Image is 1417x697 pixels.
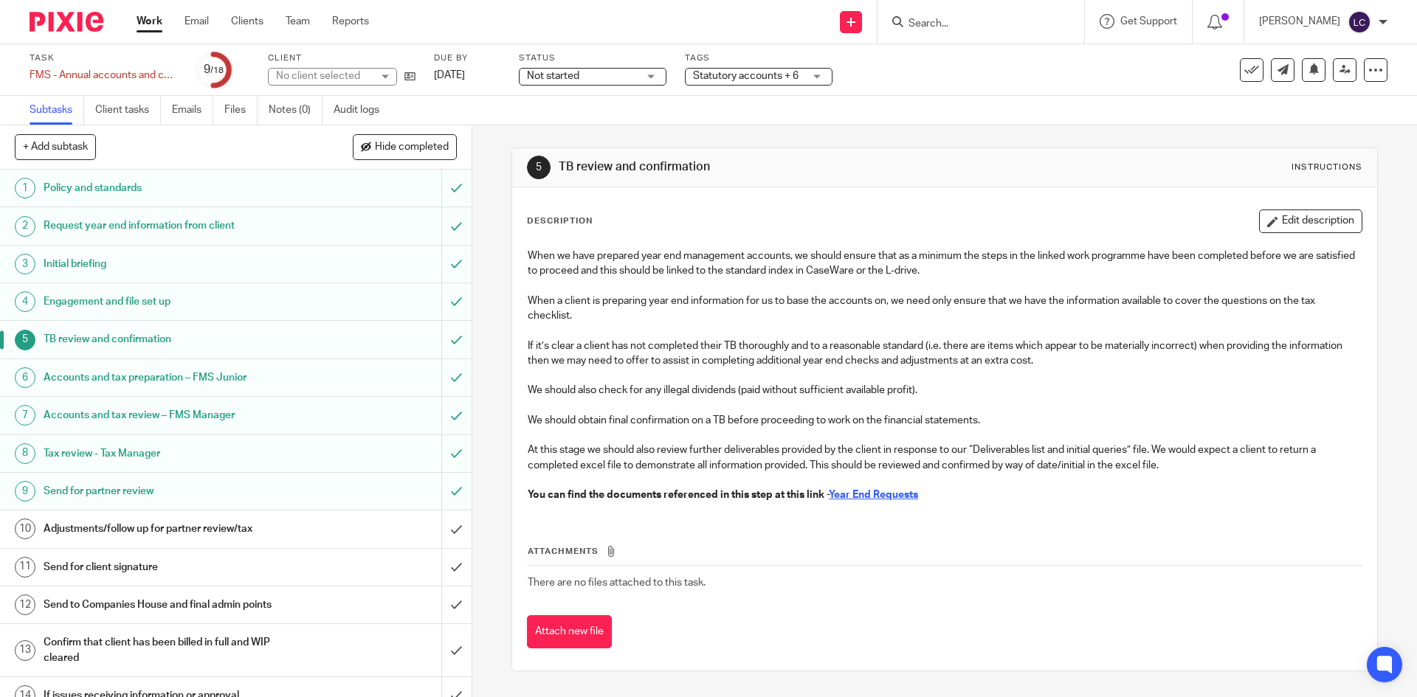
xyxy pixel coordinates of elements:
h1: Policy and standards [44,177,299,199]
h1: Request year end information from client [44,215,299,237]
button: Attach new file [527,615,612,648]
h1: Send for partner review [44,480,299,502]
h1: Accounts and tax review – FMS Manager [44,404,299,426]
div: 5 [527,156,551,179]
h1: Confirm that client has been billed in full and WIP cleared [44,631,299,669]
label: Client [268,52,416,64]
a: Year End Requests [829,490,918,500]
div: 9 [204,61,224,78]
span: Statutory accounts + 6 [693,71,799,81]
a: Subtasks [30,96,84,125]
div: 7 [15,405,35,426]
h1: Send to Companies House and final admin points [44,594,299,616]
div: FMS - Annual accounts and corporation tax - [DATE] [30,68,177,83]
div: No client selected [276,69,372,83]
span: Get Support [1120,16,1177,27]
span: Not started [527,71,579,81]
div: 6 [15,367,35,388]
div: 4 [15,291,35,312]
button: + Add subtask [15,134,96,159]
h1: Initial briefing [44,253,299,275]
a: Clients [231,14,263,29]
h1: Engagement and file set up [44,291,299,313]
div: 8 [15,443,35,464]
span: [DATE] [434,70,465,80]
button: Edit description [1259,209,1362,233]
small: /18 [210,66,224,74]
p: [PERSON_NAME] [1259,14,1340,29]
div: 12 [15,594,35,615]
div: Instructions [1292,162,1362,173]
span: Attachments [528,547,599,555]
h1: Send for client signature [44,556,299,578]
div: 13 [15,640,35,661]
p: We should obtain final confirmation on a TB before proceeding to work on the financial statements. [528,413,1361,428]
a: Reports [332,14,369,29]
div: 5 [15,330,35,350]
p: At this stage we should also review further deliverables provided by the client in response to ou... [528,443,1361,473]
label: Task [30,52,177,64]
strong: You can find the documents referenced in this step at this link - [528,490,829,500]
div: 2 [15,216,35,237]
h1: TB review and confirmation [44,328,299,350]
p: When a client is preparing year end information for us to base the accounts on, we need only ensu... [528,294,1361,324]
div: 11 [15,557,35,578]
p: If it’s clear a client has not completed their TB thoroughly and to a reasonable standard (i.e. t... [528,339,1361,369]
h1: TB review and confirmation [559,159,976,175]
div: 10 [15,519,35,539]
a: Audit logs [334,96,390,125]
h1: Adjustments/follow up for partner review/tax [44,518,299,540]
button: Hide completed [353,134,457,159]
input: Search [907,18,1040,31]
h1: Tax review - Tax Manager [44,443,299,465]
a: Work [137,14,162,29]
label: Status [519,52,666,64]
div: 1 [15,178,35,198]
a: Team [286,14,310,29]
a: Emails [172,96,213,125]
p: When we have prepared year end management accounts, we should ensure that as a minimum the steps ... [528,249,1361,279]
span: There are no files attached to this task. [528,578,706,588]
div: 9 [15,481,35,502]
img: Pixie [30,12,103,32]
p: We should also check for any illegal dividends (paid without sufficient available profit). [528,383,1361,398]
a: Files [224,96,258,125]
h1: Accounts and tax preparation – FMS Junior [44,367,299,389]
span: Hide completed [375,142,449,153]
p: Description [527,215,593,227]
div: FMS - Annual accounts and corporation tax - December 2024 [30,68,177,83]
label: Due by [434,52,500,64]
a: Client tasks [95,96,161,125]
a: Email [185,14,209,29]
a: Notes (0) [269,96,323,125]
img: svg%3E [1348,10,1371,34]
div: 3 [15,254,35,274]
label: Tags [685,52,832,64]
